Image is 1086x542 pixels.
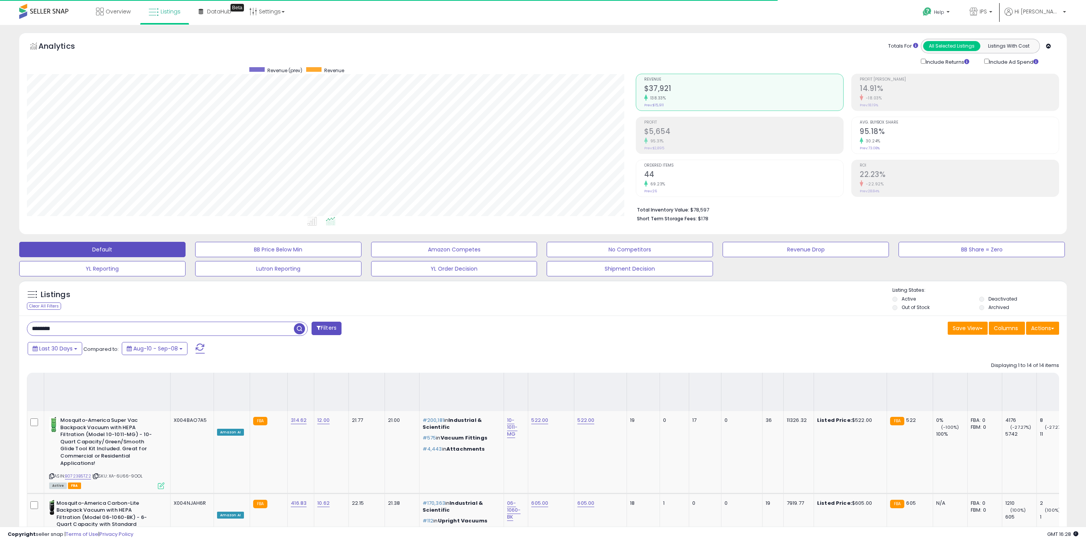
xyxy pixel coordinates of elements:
span: Hi [PERSON_NAME] [1015,8,1061,15]
span: Industrial & Scientific [423,499,483,514]
button: No Competitors [547,242,713,257]
div: N/A [936,500,962,507]
button: Lutron Reporting [195,261,361,276]
h2: 14.91% [860,84,1059,94]
button: Columns [989,322,1025,335]
div: FBM: 0 [971,424,996,431]
small: 30.24% [863,138,880,144]
div: 19 [630,417,654,424]
small: 69.23% [648,181,665,187]
span: 2025-10-10 16:28 GMT [1047,530,1078,538]
p: in [423,435,498,441]
span: Columns [994,324,1018,332]
span: Listings [161,8,181,15]
a: 314.62 [291,416,307,424]
span: 605 [906,499,915,507]
b: Mosquito-America Super Vac Backpack Vacuum with HEPA Filtration (Model 10-1011-MG) - 10-Quart Cap... [60,417,154,469]
button: YL Order Decision [371,261,537,276]
small: FBA [253,500,267,508]
span: | SKU: XA-6U66-9OOL [92,473,143,479]
div: Amazon AI [217,429,244,436]
a: Privacy Policy [99,530,133,538]
a: Hi [PERSON_NAME] [1005,8,1066,25]
div: 1210 [1005,500,1036,507]
button: Default [19,242,186,257]
img: 31KYYvgFvPL._SL40_.jpg [49,500,55,515]
b: Listed Price: [817,416,852,424]
button: Last 30 Days [28,342,82,355]
p: in [423,500,498,514]
h5: Analytics [38,41,90,53]
span: Ordered Items [644,164,843,168]
a: Help [917,1,957,25]
div: 0% [936,417,967,424]
strong: Copyright [8,530,36,538]
span: Profit [644,121,843,125]
span: DataHub [207,8,231,15]
small: (-100%) [941,424,959,430]
div: 1 [1040,514,1071,521]
small: 138.33% [648,95,666,101]
span: Help [934,9,944,15]
div: 2 [1040,500,1071,507]
h2: 44 [644,170,843,180]
div: 19 [766,500,778,507]
div: Tooltip anchor [230,4,244,12]
button: Amazon Competes [371,242,537,257]
div: 21.00 [388,417,413,424]
div: Clear All Filters [27,302,61,310]
a: 12.00 [317,416,330,424]
span: #200,181 [423,416,444,424]
a: B0723B5TZ2 [65,473,91,479]
label: Archived [988,304,1009,311]
div: 1 [663,500,683,507]
div: 36 [766,417,778,424]
div: 21.77 [352,417,379,424]
small: Prev: $15,911 [644,103,664,107]
a: 522.00 [577,416,594,424]
div: $605.00 [817,500,881,507]
small: FBA [253,417,267,425]
p: in [423,446,498,453]
small: Prev: 28.84% [860,189,879,193]
span: Profit [PERSON_NAME] [860,78,1059,82]
span: All listings currently available for purchase on Amazon [49,483,67,489]
button: All Selected Listings [923,41,980,51]
div: Displaying 1 to 14 of 14 items [991,362,1059,369]
span: Industrial & Scientific [423,416,482,431]
span: Upright Vacuums [438,517,487,524]
a: Terms of Use [66,530,98,538]
span: IPS [980,8,987,15]
div: Include Ad Spend [978,57,1051,66]
div: X004BAO7A5 [174,417,208,424]
p: in [423,517,498,524]
b: Total Inventory Value: [637,207,689,213]
span: Overview [106,8,131,15]
div: 5742 [1005,431,1036,438]
small: 95.31% [648,138,664,144]
div: FBM: 0 [971,507,996,514]
span: FBA [68,483,81,489]
small: FBA [890,500,904,508]
p: in [423,417,498,431]
button: Save View [948,322,988,335]
div: 4176 [1005,417,1036,424]
span: #575 [423,434,436,441]
button: Listings With Cost [980,41,1037,51]
small: Prev: $2,895 [644,146,664,150]
button: Shipment Decision [547,261,713,276]
p: Listing States: [892,287,1067,294]
span: ROI [860,164,1059,168]
img: 318QR-U92KL._SL40_.jpg [49,417,58,432]
div: 17 [692,417,715,424]
span: Last 30 Days [39,345,73,352]
label: Active [902,296,916,302]
div: seller snap | | [8,531,133,538]
h5: Listings [41,289,70,300]
div: 0 [663,417,683,424]
h2: 22.23% [860,170,1059,180]
small: Prev: 73.08% [860,146,880,150]
span: Revenue (prev) [267,67,302,74]
div: Amazon AI [217,512,244,519]
a: 605.00 [577,499,594,507]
